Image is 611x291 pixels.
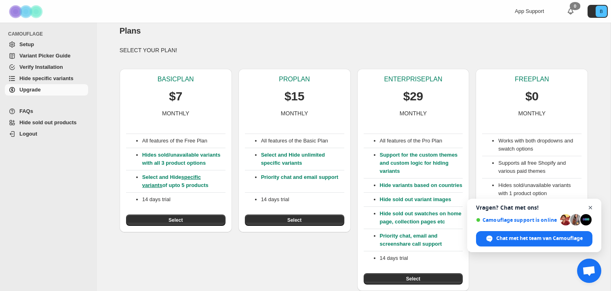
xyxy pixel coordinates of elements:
span: Select [406,276,420,282]
p: MONTHLY [518,109,546,117]
a: Hide specific variants [5,73,88,84]
p: MONTHLY [162,109,189,117]
span: Hide specific variants [19,75,74,81]
text: B [600,9,603,14]
p: $7 [169,88,182,104]
button: Avatar with initials B [588,5,608,18]
span: CAMOUFLAGE [8,31,91,37]
span: Vragen? Chat met ons! [476,204,592,211]
p: All features of the Free Plan [142,137,225,145]
p: FREE PLAN [515,75,549,83]
span: Logout [19,131,37,137]
button: Select [364,273,463,285]
p: SELECT YOUR PLAN! [120,46,588,54]
p: Hide sold out swatches on home page, collection pages etc [380,210,463,226]
span: Variant Picker Guide [19,53,70,59]
li: Hides sold/unavailable variants with 1 product option [498,181,582,198]
a: Hide sold out products [5,117,88,128]
span: Camouflage support is online [476,217,557,223]
button: Select [245,215,344,226]
p: Select and Hide of upto 5 products [142,173,225,189]
span: Upgrade [19,87,41,93]
p: ENTERPRISE PLAN [384,75,442,83]
p: BASIC PLAN [158,75,194,83]
span: Chat sluiten [586,203,596,213]
p: MONTHLY [400,109,427,117]
span: FAQs [19,108,33,114]
span: Select [169,217,183,223]
span: Setup [19,41,34,47]
div: 0 [570,2,580,10]
p: Select and Hide unlimited specific variants [261,151,344,167]
p: $15 [284,88,304,104]
img: Camouflage [6,0,47,23]
p: Hide variants based on countries [380,181,463,189]
p: PRO PLAN [279,75,310,83]
p: Priority chat, email and screenshare call support [380,232,463,248]
button: Select [126,215,225,226]
a: Variant Picker Guide [5,50,88,62]
a: Upgrade [5,84,88,96]
a: Verify Installation [5,62,88,73]
span: Verify Installation [19,64,63,70]
div: Open de chat [577,259,601,283]
p: 14 days trial [261,195,344,204]
li: Supports all free Shopify and various paid themes [498,159,582,175]
p: $0 [525,88,539,104]
p: Priority chat and email support [261,173,344,189]
span: Hide sold out products [19,119,77,125]
p: 14 days trial [380,254,463,262]
p: MONTHLY [281,109,308,117]
p: Hide sold out variant images [380,195,463,204]
a: FAQs [5,106,88,117]
div: Chat met het team van Camouflage [476,231,592,246]
li: Works with both dropdowns and swatch options [498,137,582,153]
p: Support for the custom themes and custom logic for hiding variants [380,151,463,175]
p: All features of the Basic Plan [261,137,344,145]
a: 0 [567,7,575,15]
span: App Support [515,8,544,14]
span: Plans [120,26,141,35]
a: Logout [5,128,88,140]
span: Chat met het team van Camouflage [496,235,583,242]
span: Select [287,217,301,223]
p: $29 [403,88,423,104]
span: Avatar with initials B [596,6,607,17]
p: All features of the Pro Plan [380,137,463,145]
a: Setup [5,39,88,50]
p: Hides sold/unavailable variants with all 3 product options [142,151,225,167]
p: 14 days trial [142,195,225,204]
